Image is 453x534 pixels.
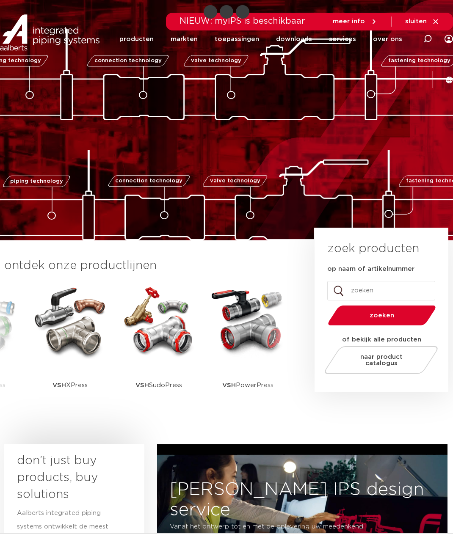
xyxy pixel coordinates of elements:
a: downloads [276,23,312,55]
span: naar product catalogus [349,354,413,366]
label: op naam of artikelnummer [327,265,414,273]
p: PowerPress [222,359,273,412]
strong: VSH [52,382,66,388]
a: markten [171,23,198,55]
a: sluiten [405,18,439,25]
strong: VSH [135,382,149,388]
span: piping technology [10,179,63,184]
p: SudoPress [135,359,182,412]
strong: VSH [222,382,236,388]
p: XPress [52,359,88,412]
span: NIEUW: myIPS is beschikbaar [180,17,305,25]
h3: don’t just buy products, buy solutions [17,452,116,503]
a: VSHPowerPress [210,283,286,412]
a: naar product catalogus [323,346,440,374]
a: meer info [333,18,378,25]
h3: [PERSON_NAME] IPS design service [157,479,447,520]
nav: Menu [119,23,402,55]
span: zoeken [350,312,414,319]
strong: of bekijk alle producten [342,336,421,343]
span: connection technology [116,178,183,184]
a: VSHSudoPress [121,283,197,412]
a: producten [119,23,154,55]
a: services [329,23,356,55]
a: over ons [373,23,402,55]
button: zoeken [324,305,439,326]
h3: ontdek onze productlijnen [4,257,286,274]
span: sluiten [405,18,427,25]
span: valve technology [210,178,260,184]
h3: zoek producten [327,240,419,257]
a: VSHXPress [32,283,108,412]
span: meer info [333,18,365,25]
input: zoeken [327,281,435,300]
a: toepassingen [215,23,259,55]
